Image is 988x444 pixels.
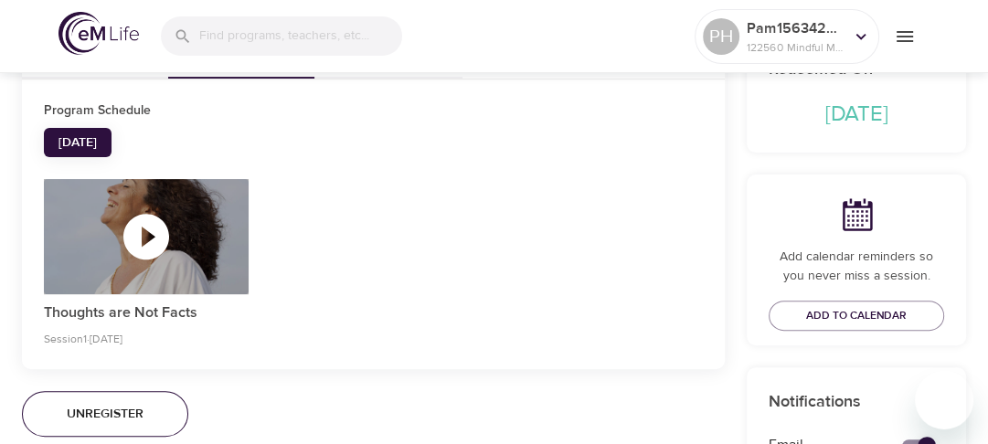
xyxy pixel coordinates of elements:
span: Unregister [67,403,143,426]
div: PH [703,18,739,55]
p: Program Schedule [44,101,703,121]
button: menu [879,11,930,61]
p: Thoughts are Not Facts [44,301,249,323]
button: Add to Calendar [769,301,944,331]
button: Unregister [22,391,188,437]
input: Find programs, teachers, etc... [199,16,402,56]
p: Notifications [769,389,944,414]
img: logo [58,12,139,55]
p: 122560 Mindful Minutes [747,39,844,56]
iframe: Button to launch messaging window [915,371,973,429]
p: [DATE] [769,98,944,131]
p: Pam1563429713 [747,17,844,39]
button: [DATE] [44,128,112,158]
span: [DATE] [58,132,97,154]
p: Add calendar reminders so you never miss a session. [769,248,944,286]
p: Session 1 · [DATE] [44,331,249,347]
span: Add to Calendar [806,306,907,325]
